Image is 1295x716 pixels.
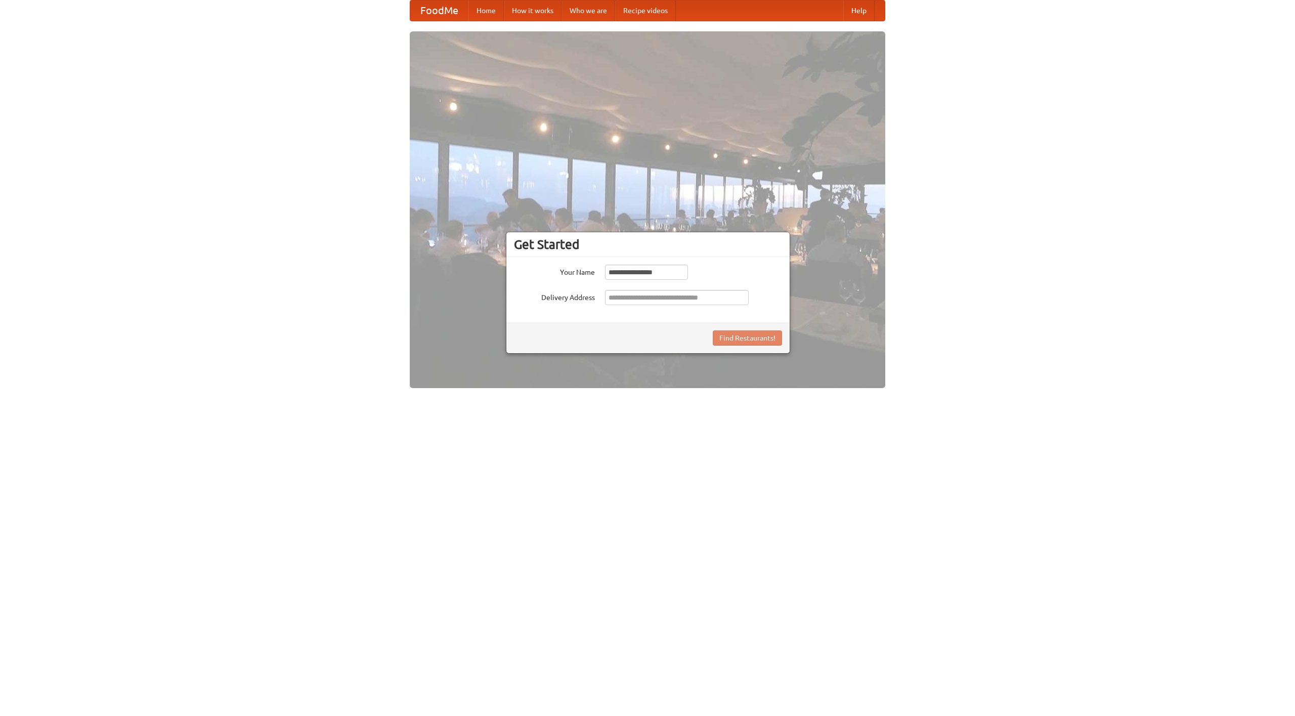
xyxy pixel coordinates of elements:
h3: Get Started [514,237,782,252]
button: Find Restaurants! [713,330,782,346]
label: Your Name [514,265,595,277]
a: How it works [504,1,562,21]
a: Recipe videos [615,1,676,21]
a: Who we are [562,1,615,21]
label: Delivery Address [514,290,595,303]
a: FoodMe [410,1,468,21]
a: Home [468,1,504,21]
a: Help [843,1,875,21]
